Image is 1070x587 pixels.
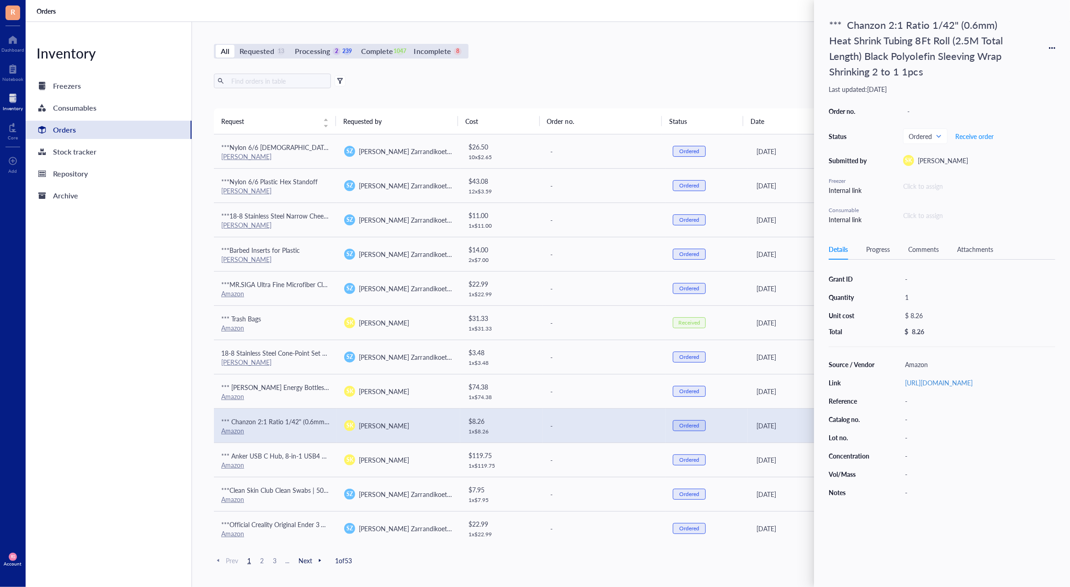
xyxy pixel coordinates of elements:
[540,108,662,134] th: Order no.
[757,181,905,191] div: [DATE]
[901,309,1052,322] div: $ 8.26
[26,99,192,117] a: Consumables
[829,488,875,496] div: Notes
[221,520,606,529] span: ***Official Creality Original Ender 3 V2 Full Assembled Hotend Kit, All Assembled Nozzle Kit with...
[221,186,271,195] a: [PERSON_NAME]
[1,32,24,53] a: Dashboard
[468,210,535,220] div: $ 11.00
[53,123,76,136] div: Orders
[829,360,875,368] div: Source / Vendor
[359,250,456,259] span: [PERSON_NAME] Zarrandikoetxea
[679,422,699,429] div: Ordered
[346,456,353,464] span: SK
[468,313,535,323] div: $ 31.33
[221,211,391,220] span: ***18-8 Stainless Steel Narrow Cheese Head Slotted Screws
[955,133,994,140] span: Receive order
[396,48,404,55] div: 1047
[551,421,658,431] div: -
[346,387,353,395] span: SK
[468,279,535,289] div: $ 22.99
[551,455,658,465] div: -
[221,45,229,58] div: All
[221,348,340,358] span: 18-8 Stainless Steel Cone-Point Set Screw
[468,485,535,495] div: $ 7.95
[333,48,341,55] div: 2
[26,165,192,183] a: Repository
[468,256,535,264] div: 2 x $ 7.00
[901,272,1055,285] div: -
[829,311,875,320] div: Unit cost
[679,251,699,258] div: Ordered
[829,107,870,115] div: Order no.
[295,45,330,58] div: Processing
[543,511,665,545] td: -
[551,146,658,156] div: -
[346,422,353,430] span: SK
[346,250,353,258] span: SZ
[359,147,456,156] span: [PERSON_NAME] Zarrandikoetxea
[221,392,244,401] a: Amazon
[679,388,699,395] div: Ordered
[359,490,456,499] span: [PERSON_NAME] Zarrandikoetxea
[228,74,327,88] input: Find orders in table
[543,408,665,443] td: -
[468,347,535,358] div: $ 3.48
[221,152,271,161] a: [PERSON_NAME]
[829,206,870,214] div: Consumable
[244,556,255,565] span: 1
[458,108,539,134] th: Cost
[551,215,658,225] div: -
[346,319,353,327] span: SK
[743,108,906,134] th: Date
[221,255,271,264] a: [PERSON_NAME]
[53,167,88,180] div: Repository
[829,185,870,195] div: Internal link
[679,148,699,155] div: Ordered
[468,188,535,195] div: 12 x $ 3.59
[240,45,274,58] div: Requested
[468,245,535,255] div: $ 14.00
[551,249,658,259] div: -
[829,293,875,301] div: Quantity
[468,531,535,538] div: 1 x $ 22.99
[8,120,18,140] a: Core
[468,142,535,152] div: $ 26.50
[679,491,699,498] div: Ordered
[679,525,699,532] div: Ordered
[335,556,352,565] span: 1 of 53
[221,460,244,470] a: Amazon
[26,187,192,205] a: Archive
[829,433,875,442] div: Lot no.
[221,529,244,538] a: Amazon
[757,146,905,156] div: [DATE]
[221,417,612,426] span: *** Chanzon 2:1 Ratio 1/42" (0.6mm) Heat Shrink Tubing 8Ft Roll (2.5M Total Length) Black Polyole...
[662,108,743,134] th: Status
[829,214,870,224] div: Internal link
[221,220,271,229] a: [PERSON_NAME]
[901,291,1055,304] div: 1
[551,489,658,499] div: -
[2,76,23,82] div: Notebook
[468,154,535,161] div: 10 x $ 2.65
[468,359,535,367] div: 1 x $ 3.48
[221,426,244,435] a: Amazon
[901,486,1055,499] div: -
[903,105,1055,117] div: -
[1,47,24,53] div: Dashboard
[829,470,875,478] div: Vol/Mass
[757,283,905,293] div: [DATE]
[359,387,409,396] span: [PERSON_NAME]
[346,284,353,293] span: SZ
[679,353,699,361] div: Ordered
[361,45,393,58] div: Complete
[468,416,535,426] div: $ 8.26
[543,340,665,374] td: -
[221,116,318,126] span: Request
[679,285,699,292] div: Ordered
[346,147,353,155] span: SZ
[543,374,665,408] td: -
[277,48,285,55] div: 13
[901,431,1055,444] div: -
[757,421,905,431] div: [DATE]
[829,132,870,140] div: Status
